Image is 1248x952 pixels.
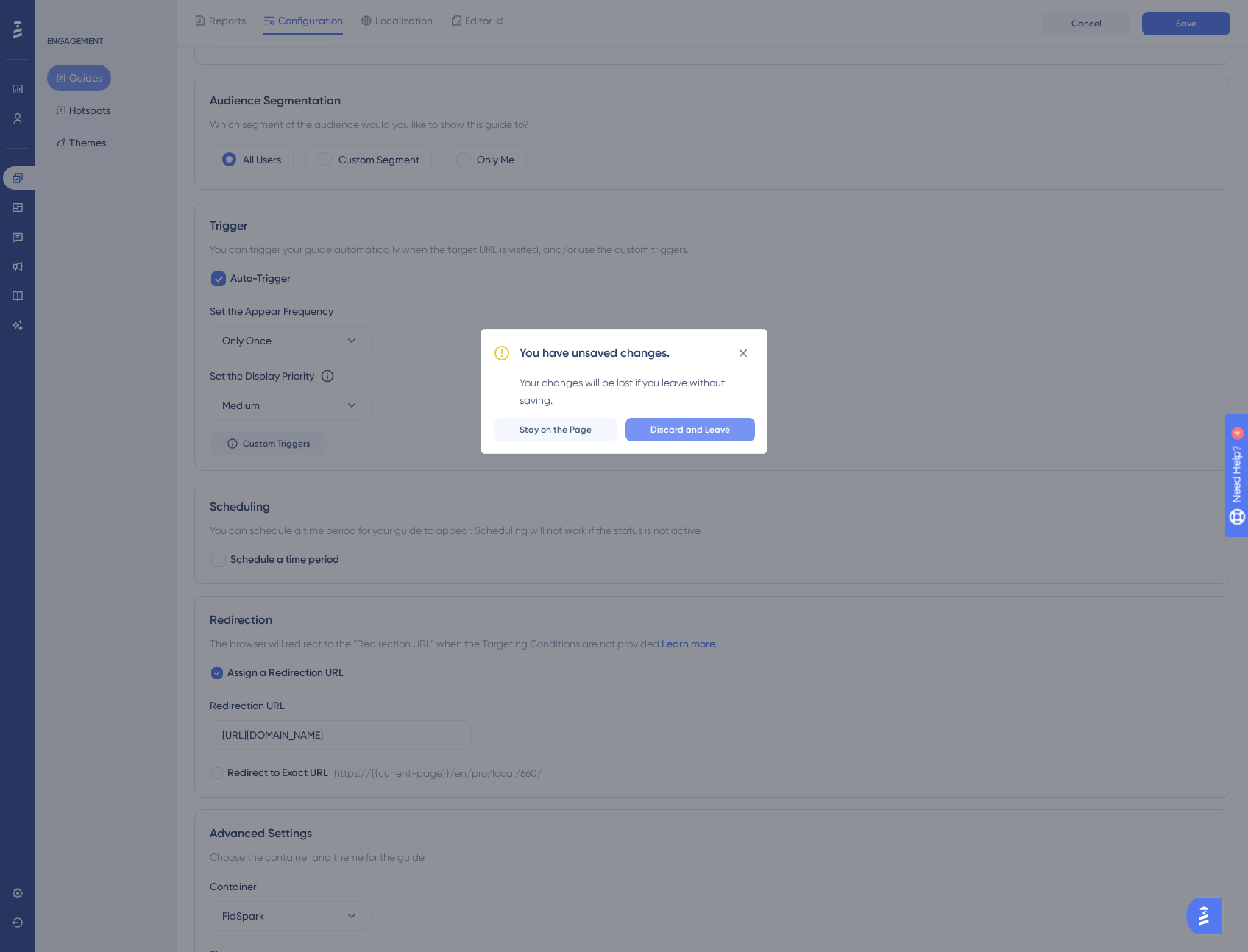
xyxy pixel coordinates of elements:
[520,374,755,409] div: Your changes will be lost if you leave without saving.
[1186,894,1230,938] iframe: UserGuiding AI Assistant Launcher
[520,344,670,362] h2: You have unsaved changes.
[35,4,92,21] span: Need Help?
[102,7,107,19] div: 4
[650,424,730,436] span: Discard and Leave
[520,424,592,436] span: Stay on the Page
